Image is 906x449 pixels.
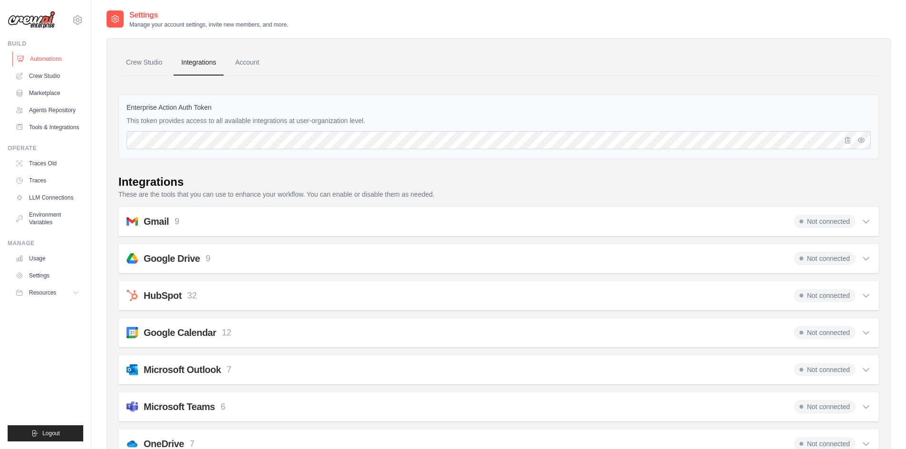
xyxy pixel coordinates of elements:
a: Traces Old [11,156,83,171]
h2: Microsoft Teams [144,400,215,413]
a: Traces [11,173,83,188]
a: Crew Studio [11,68,83,84]
p: These are the tools that you can use to enhance your workflow. You can enable or disable them as ... [118,190,879,199]
div: Operate [8,144,83,152]
a: Tools & Integrations [11,120,83,135]
span: Not connected [794,289,856,302]
div: Integrations [118,174,184,190]
img: googleCalendar.svg [127,327,138,338]
img: microsoftTeams.svg [127,401,138,412]
h2: Google Drive [144,252,200,265]
h2: Microsoft Outlook [144,363,221,376]
p: 6 [221,401,225,413]
p: 9 [205,252,210,265]
span: Resources [29,289,56,296]
img: googledrive.svg [127,253,138,264]
img: Logo [8,11,55,29]
div: Manage [8,239,83,247]
h2: Settings [129,10,288,21]
label: Enterprise Action Auth Token [127,103,871,112]
a: Agents Repository [11,103,83,118]
img: outlook.svg [127,364,138,375]
span: Logout [42,430,60,437]
a: Integrations [174,50,224,76]
a: LLM Connections [11,190,83,205]
a: Account [227,50,267,76]
span: Not connected [794,252,856,265]
a: Environment Variables [11,207,83,230]
div: Build [8,40,83,48]
a: Crew Studio [118,50,170,76]
h2: Google Calendar [144,326,216,339]
h2: Gmail [144,215,169,228]
img: gmail.svg [127,216,138,227]
p: Manage your account settings, invite new members, and more. [129,21,288,29]
a: Marketplace [11,86,83,101]
span: Not connected [794,326,856,339]
button: Logout [8,425,83,441]
p: This token provides access to all available integrations at user-organization level. [127,116,871,125]
a: Automations [12,51,84,67]
p: 32 [187,289,197,302]
span: Not connected [794,400,856,413]
p: 9 [175,215,179,228]
p: 12 [222,326,232,339]
span: Not connected [794,363,856,376]
a: Settings [11,268,83,283]
img: hubspot.svg [127,290,138,301]
button: Resources [11,285,83,300]
h2: HubSpot [144,289,182,302]
a: Usage [11,251,83,266]
span: Not connected [794,215,856,228]
p: 7 [227,363,232,376]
